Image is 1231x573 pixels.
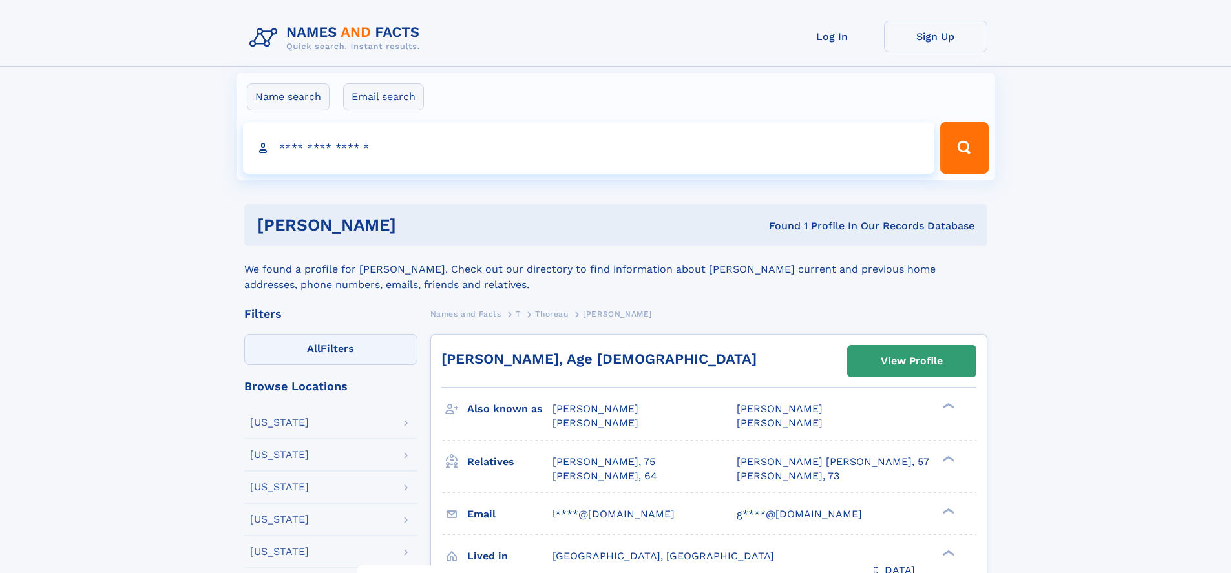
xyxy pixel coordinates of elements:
img: Logo Names and Facts [244,21,430,56]
div: ❯ [940,402,955,410]
div: [US_STATE] [250,547,309,557]
span: [PERSON_NAME] [583,309,652,318]
div: Browse Locations [244,380,417,392]
span: [PERSON_NAME] [737,402,823,415]
h1: [PERSON_NAME] [257,217,583,233]
div: [US_STATE] [250,417,309,428]
input: search input [243,122,935,174]
label: Email search [343,83,424,110]
div: ❯ [940,548,955,557]
span: Thoreau [535,309,568,318]
a: Log In [781,21,884,52]
div: ❯ [940,454,955,463]
a: [PERSON_NAME], 73 [737,469,839,483]
button: Search Button [940,122,988,174]
a: View Profile [848,346,976,377]
span: T [516,309,521,318]
h3: Also known as [467,398,552,420]
a: Sign Up [884,21,987,52]
label: Filters [244,334,417,365]
span: [PERSON_NAME] [552,417,638,429]
span: [GEOGRAPHIC_DATA], [GEOGRAPHIC_DATA] [552,550,774,562]
a: Names and Facts [430,306,501,322]
a: [PERSON_NAME], 64 [552,469,657,483]
a: [PERSON_NAME], Age [DEMOGRAPHIC_DATA] [441,351,757,367]
a: T [516,306,521,322]
a: [PERSON_NAME], 75 [552,455,655,469]
div: [US_STATE] [250,450,309,460]
span: [PERSON_NAME] [737,417,823,429]
span: [PERSON_NAME] [552,402,638,415]
h3: Relatives [467,451,552,473]
div: ❯ [940,506,955,515]
div: [US_STATE] [250,514,309,525]
div: View Profile [881,346,943,376]
div: We found a profile for [PERSON_NAME]. Check out our directory to find information about [PERSON_N... [244,246,987,293]
h3: Lived in [467,545,552,567]
a: [PERSON_NAME] [PERSON_NAME], 57 [737,455,929,469]
h3: Email [467,503,552,525]
label: Name search [247,83,330,110]
a: Thoreau [535,306,568,322]
div: Found 1 Profile In Our Records Database [582,219,974,233]
span: All [307,342,321,355]
div: Filters [244,308,417,320]
div: [US_STATE] [250,482,309,492]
